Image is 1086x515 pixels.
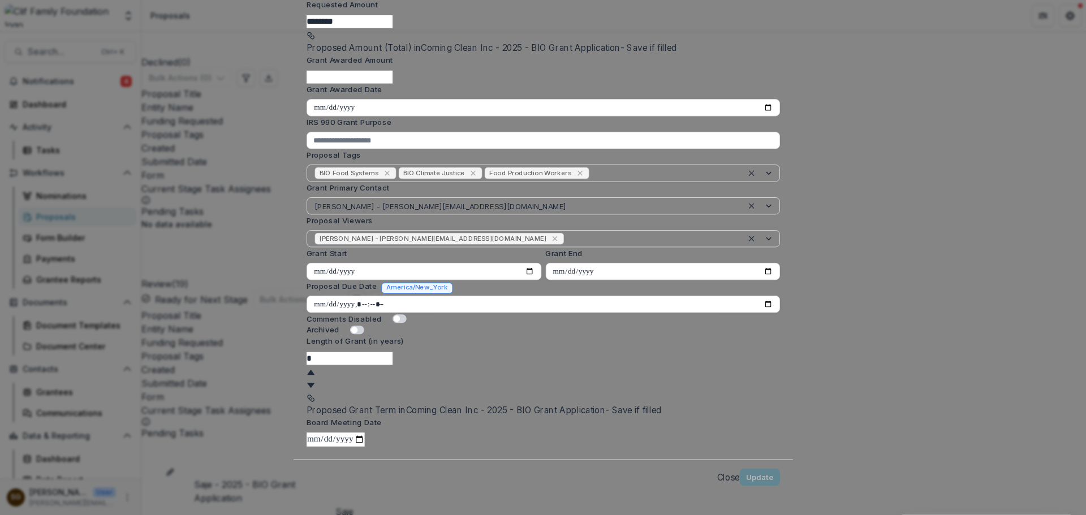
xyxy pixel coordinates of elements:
p: Proposed Grant Term in Coming Clean Inc - 2025 - BIO Grant Application - Save if filled [307,404,780,417]
div: Remove Ann Thrupp - ann@cliffamilyfoundation.org [549,233,560,244]
label: Grant Awarded Date [307,84,774,95]
button: Update [739,469,779,486]
div: Clear selected options [745,167,758,180]
p: Proposed Amount (Total) in Coming Clean Inc - 2025 - BIO Grant Application - Save if filled [307,41,780,54]
label: Archived [307,324,339,335]
label: Comments Disabled [307,313,382,324]
span: Update [746,473,773,482]
label: Proposal Tags [307,149,774,161]
span: BIO Food Systems [319,169,378,177]
label: Proposal Due Date [307,280,377,291]
span: [PERSON_NAME] - [PERSON_NAME][EMAIL_ADDRESS][DOMAIN_NAME] [319,235,546,243]
label: Grant Primary Contact [307,182,774,193]
div: Remove BIO Climate Justice [468,168,479,179]
label: IRS 990 Grant Purpose [307,116,774,128]
span: BIO Climate Justice [403,169,464,177]
label: Proposal Viewers [307,214,774,226]
span: Food Production Workers [489,169,571,177]
button: Close [717,471,739,484]
div: Clear selected options [745,232,758,245]
span: America/New_York [386,284,447,292]
label: Length of Grant (in years) [307,335,774,347]
div: Remove BIO Food Systems [381,168,392,179]
label: Grant End [545,247,773,258]
label: Grant Start [307,247,535,258]
label: Grant Awarded Amount [307,54,774,65]
label: Board Meeting Date [307,417,774,428]
div: Remove Food Production Workers [574,168,585,179]
div: Clear selected options [745,200,758,213]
